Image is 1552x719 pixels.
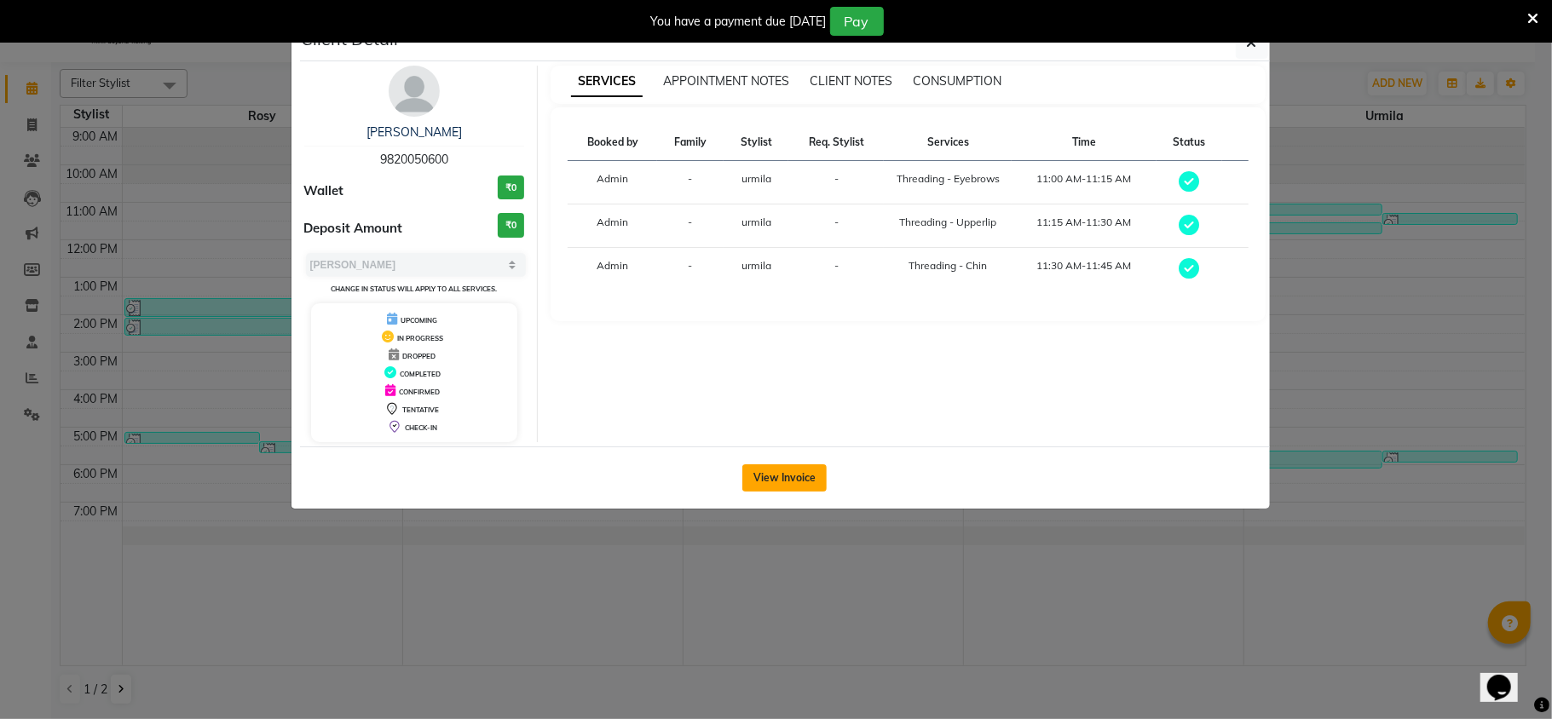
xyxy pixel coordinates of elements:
[741,172,771,185] span: urmila
[568,124,657,161] th: Booked by
[401,316,437,325] span: UPCOMING
[405,423,437,432] span: CHECK-IN
[568,204,657,248] td: Admin
[742,464,827,492] button: View Invoice
[389,66,440,117] img: avatar
[788,248,884,291] td: -
[304,181,344,201] span: Wallet
[894,171,1001,187] div: Threading - Eyebrows
[894,215,1001,230] div: Threading - Upperlip
[657,161,724,204] td: -
[304,219,403,239] span: Deposit Amount
[651,13,827,31] div: You have a payment due [DATE]
[788,124,884,161] th: Req. Stylist
[663,73,789,89] span: APPOINTMENT NOTES
[830,7,884,36] button: Pay
[498,175,524,200] h3: ₹0
[894,258,1001,273] div: Threading - Chin
[366,124,462,140] a: [PERSON_NAME]
[402,406,439,414] span: TENTATIVE
[741,216,771,228] span: urmila
[1012,248,1156,291] td: 11:30 AM-11:45 AM
[1012,161,1156,204] td: 11:00 AM-11:15 AM
[331,285,497,293] small: Change in status will apply to all services.
[724,124,788,161] th: Stylist
[657,248,724,291] td: -
[788,204,884,248] td: -
[400,370,441,378] span: COMPLETED
[657,204,724,248] td: -
[788,161,884,204] td: -
[568,161,657,204] td: Admin
[1480,651,1535,702] iframe: chat widget
[1012,204,1156,248] td: 11:15 AM-11:30 AM
[397,334,443,342] span: IN PROGRESS
[884,124,1012,161] th: Services
[1012,124,1156,161] th: Time
[402,352,436,360] span: DROPPED
[810,73,892,89] span: CLIENT NOTES
[498,213,524,238] h3: ₹0
[399,388,440,396] span: CONFIRMED
[380,152,448,167] span: 9820050600
[913,73,1001,89] span: CONSUMPTION
[741,259,771,272] span: urmila
[571,66,643,97] span: SERVICES
[568,248,657,291] td: Admin
[657,124,724,161] th: Family
[1157,124,1223,161] th: Status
